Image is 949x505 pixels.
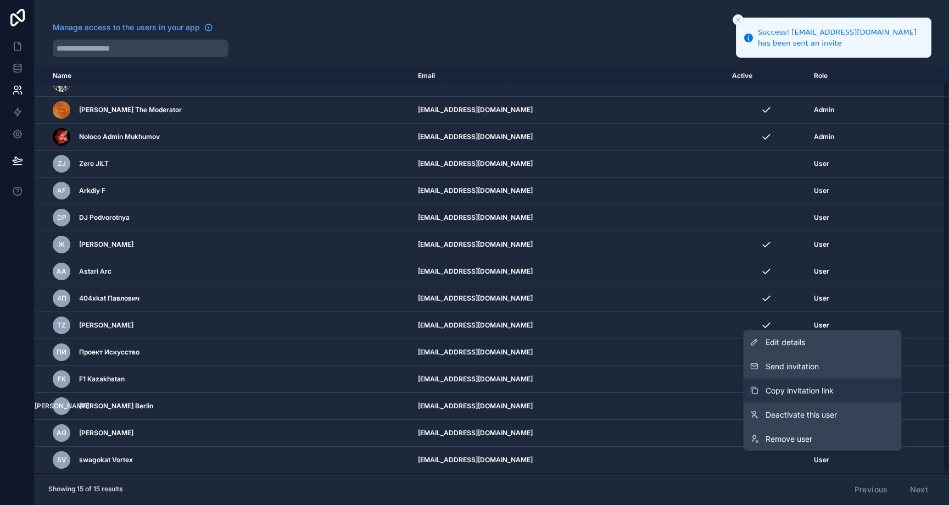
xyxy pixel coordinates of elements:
[79,375,125,384] span: F1 Kazakhstan
[411,151,725,177] td: [EMAIL_ADDRESS][DOMAIN_NAME]
[766,337,805,348] span: Edit details
[744,403,902,427] a: Deactivate this user
[79,294,139,303] span: 404xkat Павлович
[53,22,213,33] a: Manage access to the users in your app
[766,361,819,372] span: Send invitation
[79,186,105,195] span: Arkdiy F
[57,186,66,195] span: AF
[744,427,902,451] a: Remove user
[79,348,139,357] span: Проект Искусство
[57,294,66,303] span: 4П
[79,429,133,437] span: [PERSON_NAME]
[744,330,902,354] a: Edit details
[57,348,66,357] span: ПИ
[814,106,834,114] span: Admin
[79,132,160,141] span: Noloco Admin Mukhumov
[814,240,829,249] span: User
[411,393,725,420] td: [EMAIL_ADDRESS][DOMAIN_NAME]
[79,106,182,114] span: [PERSON_NAME] The Moderator
[814,186,829,195] span: User
[411,124,725,151] td: [EMAIL_ADDRESS][DOMAIN_NAME]
[79,159,109,168] span: Zere JILT
[814,456,829,464] span: User
[79,321,133,330] span: [PERSON_NAME]
[744,379,902,403] button: Copy invitation link
[35,66,411,86] th: Name
[766,409,837,420] span: Deactivate this user
[725,66,808,86] th: Active
[35,402,89,410] span: [PERSON_NAME]
[53,22,200,33] span: Manage access to the users in your app
[766,434,812,445] span: Remove user
[79,213,130,222] span: DJ Podvorotnya
[48,485,122,493] span: Showing 15 of 15 results
[57,213,66,222] span: DP
[57,267,66,276] span: AA
[733,14,744,25] button: Close toast
[35,66,949,473] div: scrollable content
[766,385,834,396] span: Copy invitation link
[807,66,890,86] th: Role
[411,285,725,312] td: [EMAIL_ADDRESS][DOMAIN_NAME]
[58,240,65,249] span: Ж
[814,132,834,141] span: Admin
[411,447,725,474] td: [EMAIL_ADDRESS][DOMAIN_NAME]
[814,159,829,168] span: User
[411,420,725,447] td: [EMAIL_ADDRESS][DOMAIN_NAME]
[58,159,66,168] span: ZJ
[744,354,902,379] button: Send invitation
[57,456,66,464] span: sV
[814,267,829,276] span: User
[411,204,725,231] td: [EMAIL_ADDRESS][DOMAIN_NAME]
[79,402,153,410] span: [PERSON_NAME] Berlin
[79,240,133,249] span: [PERSON_NAME]
[411,97,725,124] td: [EMAIL_ADDRESS][DOMAIN_NAME]
[411,339,725,366] td: [EMAIL_ADDRESS][DOMAIN_NAME]
[411,66,725,86] th: Email
[411,258,725,285] td: [EMAIL_ADDRESS][DOMAIN_NAME]
[57,321,66,330] span: TZ
[58,375,66,384] span: FK
[411,366,725,393] td: [EMAIL_ADDRESS][DOMAIN_NAME]
[79,267,111,276] span: Astari Arc
[411,312,725,339] td: [EMAIL_ADDRESS][DOMAIN_NAME]
[411,177,725,204] td: [EMAIL_ADDRESS][DOMAIN_NAME]
[814,321,829,330] span: User
[814,294,829,303] span: User
[79,456,133,464] span: swagokat Vortex
[57,429,66,437] span: AG
[411,231,725,258] td: [EMAIL_ADDRESS][DOMAIN_NAME]
[814,213,829,222] span: User
[758,27,922,48] div: Success! [EMAIL_ADDRESS][DOMAIN_NAME] has been sent an invite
